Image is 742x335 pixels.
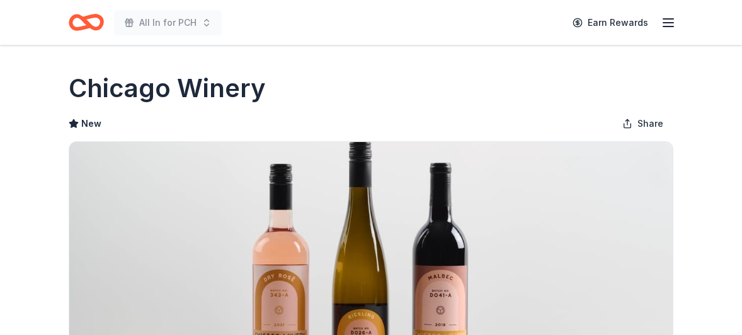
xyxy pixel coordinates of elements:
[637,116,663,131] span: Share
[612,111,673,136] button: Share
[114,10,222,35] button: All In for PCH
[81,116,101,131] span: New
[565,11,656,34] a: Earn Rewards
[69,8,104,37] a: Home
[69,71,266,106] h1: Chicago Winery
[139,15,197,30] span: All In for PCH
